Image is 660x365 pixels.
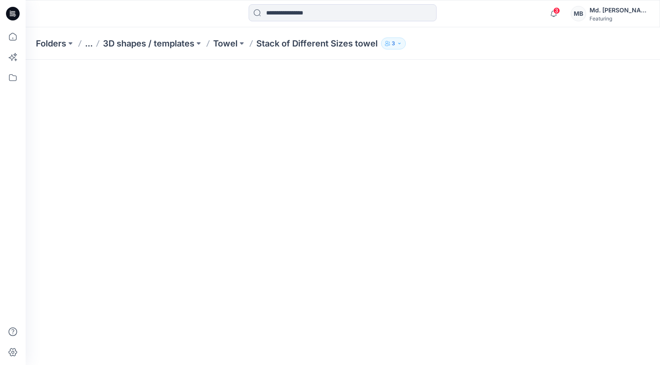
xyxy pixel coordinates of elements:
[213,38,238,49] a: Towel
[36,38,66,49] a: Folders
[571,6,586,21] div: MB
[26,60,660,365] iframe: edit-style
[103,38,194,49] a: 3D shapes / templates
[392,39,395,48] p: 3
[590,5,649,15] div: Md. [PERSON_NAME]
[590,15,649,22] div: Featuring
[553,7,560,14] span: 3
[256,38,378,49] p: Stack of Different Sizes towel
[381,38,406,49] button: 3
[85,38,93,49] button: ...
